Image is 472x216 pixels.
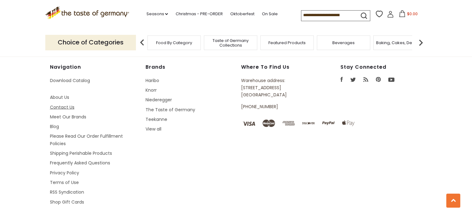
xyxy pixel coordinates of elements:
[50,77,90,83] a: Download Catalog
[340,64,422,70] h4: Stay Connected
[50,64,139,70] h4: Navigation
[146,64,235,70] h4: Brands
[241,77,312,99] p: Warehouse address: [STREET_ADDRESS] [GEOGRAPHIC_DATA]
[50,199,84,205] a: Shop Gift Cards
[146,11,168,17] a: Seasons
[332,40,355,45] a: Beverages
[50,179,79,185] a: Terms of Use
[146,77,159,83] a: Haribo
[268,40,306,45] a: Featured Products
[50,189,84,195] a: RSS Syndication
[146,87,157,93] a: Knorr
[407,11,417,16] span: $0.00
[146,96,172,103] a: Niederegger
[136,36,148,49] img: previous arrow
[376,40,424,45] a: Baking, Cakes, Desserts
[146,106,195,113] a: The Taste of Germany
[146,116,167,122] a: Teekanne
[50,169,79,176] a: Privacy Policy
[415,36,427,49] img: next arrow
[175,11,223,17] a: Christmas - PRE-ORDER
[50,123,59,129] a: Blog
[50,104,74,110] a: Contact Us
[146,126,161,132] a: View all
[241,103,312,110] p: [PHONE_NUMBER]
[241,64,312,70] h4: Where to find us
[230,11,254,17] a: Oktoberfest
[50,150,112,156] a: Shipping Perishable Products
[45,35,136,50] p: Choice of Categories
[262,11,277,17] a: On Sale
[395,10,421,20] button: $0.00
[50,159,110,166] a: Frequently Asked Questions
[50,94,69,100] a: About Us
[206,38,255,48] a: Taste of Germany Collections
[50,133,123,146] a: Please Read Our Order Fulfillment Policies
[50,113,86,120] a: Meet Our Brands
[156,40,192,45] a: Food By Category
